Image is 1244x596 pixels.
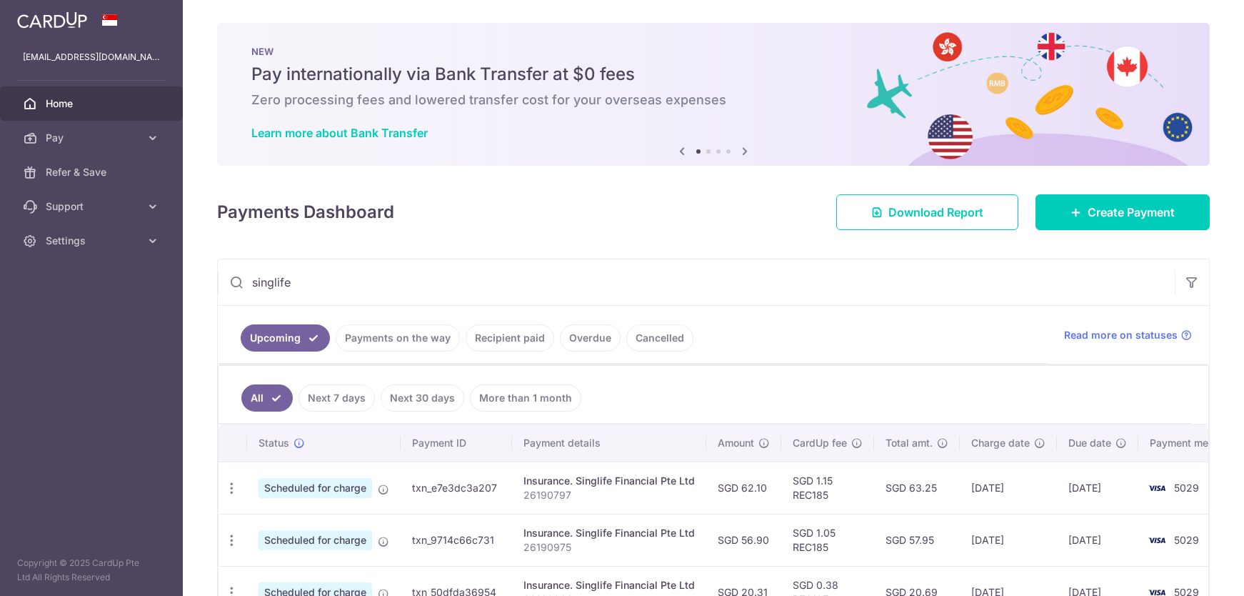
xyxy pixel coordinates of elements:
span: Read more on statuses [1064,328,1178,342]
a: Learn more about Bank Transfer [251,126,428,140]
h6: Zero processing fees and lowered transfer cost for your overseas expenses [251,91,1175,109]
span: Download Report [888,204,983,221]
a: Recipient paid [466,324,554,352]
span: Support [46,199,140,214]
span: Total amt. [886,436,933,450]
a: Next 30 days [381,384,464,412]
span: Amount [718,436,754,450]
div: Insurance. Singlife Financial Pte Ltd [523,474,695,488]
span: Settings [46,234,140,248]
td: SGD 1.15 REC185 [781,462,874,514]
input: Search by recipient name, payment id or reference [218,259,1175,305]
img: Bank Card [1143,480,1171,497]
td: [DATE] [960,514,1057,566]
td: SGD 1.05 REC185 [781,514,874,566]
td: txn_9714c66c731 [401,514,512,566]
a: More than 1 month [470,384,581,412]
a: All [241,384,293,412]
a: Payments on the way [336,324,460,352]
a: Read more on statuses [1064,328,1192,342]
p: 26190797 [523,488,695,502]
span: Status [259,436,289,450]
td: SGD 63.25 [874,462,960,514]
a: Create Payment [1035,194,1210,230]
div: Insurance. Singlife Financial Pte Ltd [523,526,695,540]
img: Bank transfer banner [217,23,1210,166]
span: Create Payment [1088,204,1175,221]
a: Upcoming [241,324,330,352]
h4: Payments Dashboard [217,199,394,225]
td: txn_e7e3dc3a207 [401,462,512,514]
th: Payment details [512,424,706,462]
span: 5029 [1174,534,1199,546]
td: [DATE] [1057,514,1138,566]
p: [EMAIL_ADDRESS][DOMAIN_NAME] [23,50,160,64]
p: NEW [251,46,1175,57]
a: Download Report [836,194,1018,230]
td: [DATE] [1057,462,1138,514]
span: Scheduled for charge [259,530,372,550]
span: Pay [46,131,140,145]
p: 26190975 [523,540,695,555]
a: Cancelled [626,324,693,352]
span: Home [46,96,140,111]
td: [DATE] [960,462,1057,514]
span: Refer & Save [46,165,140,179]
td: SGD 62.10 [706,462,781,514]
a: Next 7 days [299,384,375,412]
th: Payment ID [401,424,512,462]
img: Bank Card [1143,532,1171,549]
div: Insurance. Singlife Financial Pte Ltd [523,578,695,592]
span: Scheduled for charge [259,478,372,498]
span: CardUp fee [793,436,847,450]
img: CardUp [17,11,87,29]
h5: Pay internationally via Bank Transfer at $0 fees [251,63,1175,86]
span: Due date [1068,436,1111,450]
td: SGD 56.90 [706,514,781,566]
a: Overdue [560,324,621,352]
span: 5029 [1174,482,1199,494]
span: Charge date [971,436,1030,450]
td: SGD 57.95 [874,514,960,566]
